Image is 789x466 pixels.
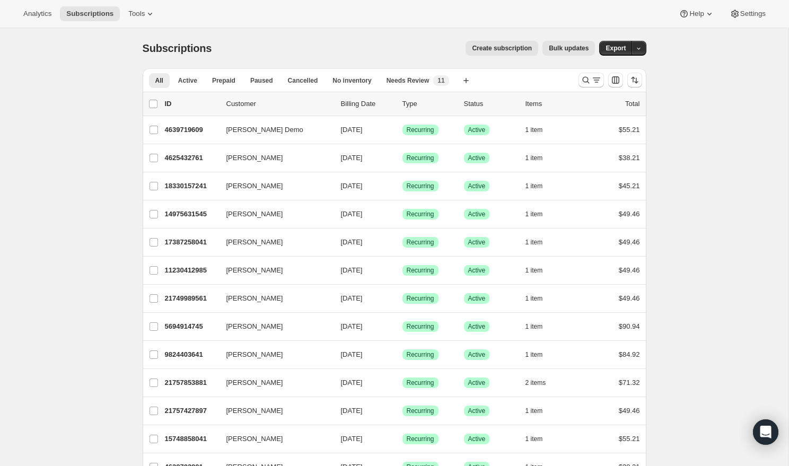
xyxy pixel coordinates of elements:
[226,237,283,248] span: [PERSON_NAME]
[525,291,555,306] button: 1 item
[165,209,218,219] p: 14975631545
[220,178,326,195] button: [PERSON_NAME]
[525,179,555,194] button: 1 item
[66,10,113,18] span: Subscriptions
[525,154,543,162] span: 1 item
[468,407,486,415] span: Active
[599,41,632,56] button: Export
[407,294,434,303] span: Recurring
[468,435,486,443] span: Active
[220,206,326,223] button: [PERSON_NAME]
[226,181,283,191] span: [PERSON_NAME]
[341,294,363,302] span: [DATE]
[619,238,640,246] span: $49.46
[468,126,486,134] span: Active
[407,154,434,162] span: Recurring
[220,430,326,447] button: [PERSON_NAME]
[625,99,639,109] p: Total
[178,76,197,85] span: Active
[525,126,543,134] span: 1 item
[672,6,721,21] button: Help
[619,407,640,415] span: $49.46
[525,99,578,109] div: Items
[165,207,640,222] div: 14975631545[PERSON_NAME][DATE]SuccessRecurringSuccessActive1 item$49.46
[525,182,543,190] span: 1 item
[407,210,434,218] span: Recurring
[341,182,363,190] span: [DATE]
[341,154,363,162] span: [DATE]
[226,434,283,444] span: [PERSON_NAME]
[619,126,640,134] span: $55.21
[468,350,486,359] span: Active
[407,407,434,415] span: Recurring
[220,346,326,363] button: [PERSON_NAME]
[220,374,326,391] button: [PERSON_NAME]
[627,73,642,87] button: Sort the results
[753,419,778,445] div: Open Intercom Messenger
[619,322,640,330] span: $90.94
[468,210,486,218] span: Active
[165,349,218,360] p: 9824403641
[165,291,640,306] div: 21749989561[PERSON_NAME][DATE]SuccessRecurringSuccessActive1 item$49.46
[226,99,332,109] p: Customer
[619,379,640,386] span: $71.32
[220,262,326,279] button: [PERSON_NAME]
[341,210,363,218] span: [DATE]
[165,406,218,416] p: 21757427897
[407,126,434,134] span: Recurring
[464,99,517,109] p: Status
[468,154,486,162] span: Active
[128,10,145,18] span: Tools
[226,293,283,304] span: [PERSON_NAME]
[525,151,555,165] button: 1 item
[525,238,543,247] span: 1 item
[220,150,326,166] button: [PERSON_NAME]
[407,379,434,387] span: Recurring
[525,266,543,275] span: 1 item
[165,99,640,109] div: IDCustomerBilling DateTypeStatusItemsTotal
[165,403,640,418] div: 21757427897[PERSON_NAME][DATE]SuccessRecurringSuccessActive1 item$49.46
[165,179,640,194] div: 18330157241[PERSON_NAME][DATE]SuccessRecurringSuccessActive1 item$45.21
[472,44,532,52] span: Create subscription
[165,153,218,163] p: 4625432761
[387,76,429,85] span: Needs Review
[525,403,555,418] button: 1 item
[220,290,326,307] button: [PERSON_NAME]
[606,44,626,52] span: Export
[165,151,640,165] div: 4625432761[PERSON_NAME][DATE]SuccessRecurringSuccessActive1 item$38.21
[525,322,543,331] span: 1 item
[578,73,604,87] button: Search and filter results
[619,154,640,162] span: $38.21
[165,181,218,191] p: 18330157241
[226,153,283,163] span: [PERSON_NAME]
[341,322,363,330] span: [DATE]
[23,10,51,18] span: Analytics
[212,76,235,85] span: Prepaid
[165,434,218,444] p: 15748858041
[407,266,434,275] span: Recurring
[542,41,595,56] button: Bulk updates
[226,321,283,332] span: [PERSON_NAME]
[525,375,558,390] button: 2 items
[458,73,475,88] button: Create new view
[468,294,486,303] span: Active
[332,76,371,85] span: No inventory
[740,10,766,18] span: Settings
[341,266,363,274] span: [DATE]
[525,319,555,334] button: 1 item
[226,265,283,276] span: [PERSON_NAME]
[468,379,486,387] span: Active
[619,350,640,358] span: $84.92
[220,402,326,419] button: [PERSON_NAME]
[468,182,486,190] span: Active
[619,294,640,302] span: $49.46
[525,432,555,446] button: 1 item
[341,379,363,386] span: [DATE]
[288,76,318,85] span: Cancelled
[407,350,434,359] span: Recurring
[468,238,486,247] span: Active
[341,407,363,415] span: [DATE]
[619,210,640,218] span: $49.46
[165,122,640,137] div: 4639719609[PERSON_NAME] Demo[DATE]SuccessRecurringSuccessActive1 item$55.21
[165,375,640,390] div: 21757853881[PERSON_NAME][DATE]SuccessRecurringSuccessActive2 items$71.32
